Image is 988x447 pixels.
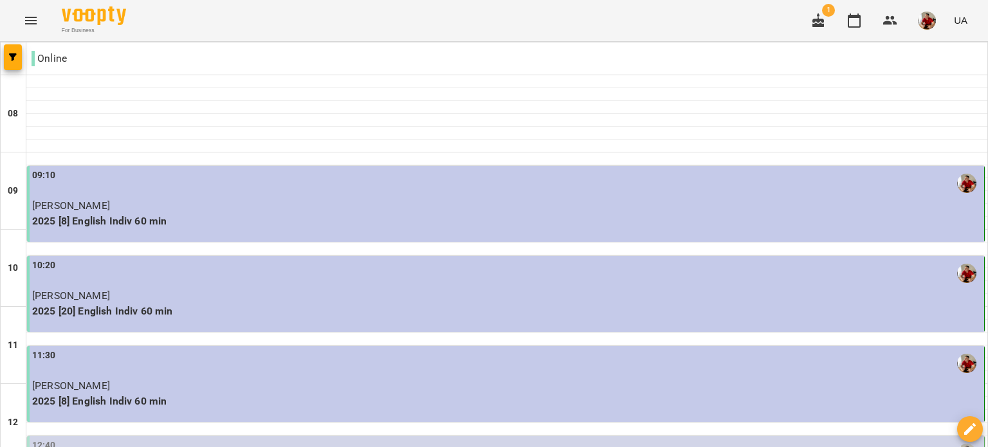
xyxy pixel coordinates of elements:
[8,261,18,275] h6: 10
[32,394,982,409] p: 2025 [8] English Indiv 60 min
[32,304,982,319] p: 2025 [20] English Indiv 60 min
[62,6,126,25] img: Voopty Logo
[62,26,126,35] span: For Business
[32,51,67,66] p: Online
[954,14,967,27] span: UA
[957,174,976,193] img: Баргель Олег Романович (а)
[822,4,835,17] span: 1
[957,354,976,373] img: Баргель Олег Романович (а)
[957,264,976,283] img: Баргель Олег Романович (а)
[32,259,56,273] label: 10:20
[32,169,56,183] label: 09:10
[8,107,18,121] h6: 08
[32,214,982,229] p: 2025 [8] English Indiv 60 min
[15,5,46,36] button: Menu
[32,199,110,212] span: [PERSON_NAME]
[949,8,973,32] button: UA
[8,415,18,430] h6: 12
[32,289,110,302] span: [PERSON_NAME]
[32,379,110,392] span: [PERSON_NAME]
[8,338,18,352] h6: 11
[8,184,18,198] h6: 09
[918,12,936,30] img: 2f467ba34f6bcc94da8486c15015e9d3.jpg
[32,349,56,363] label: 11:30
